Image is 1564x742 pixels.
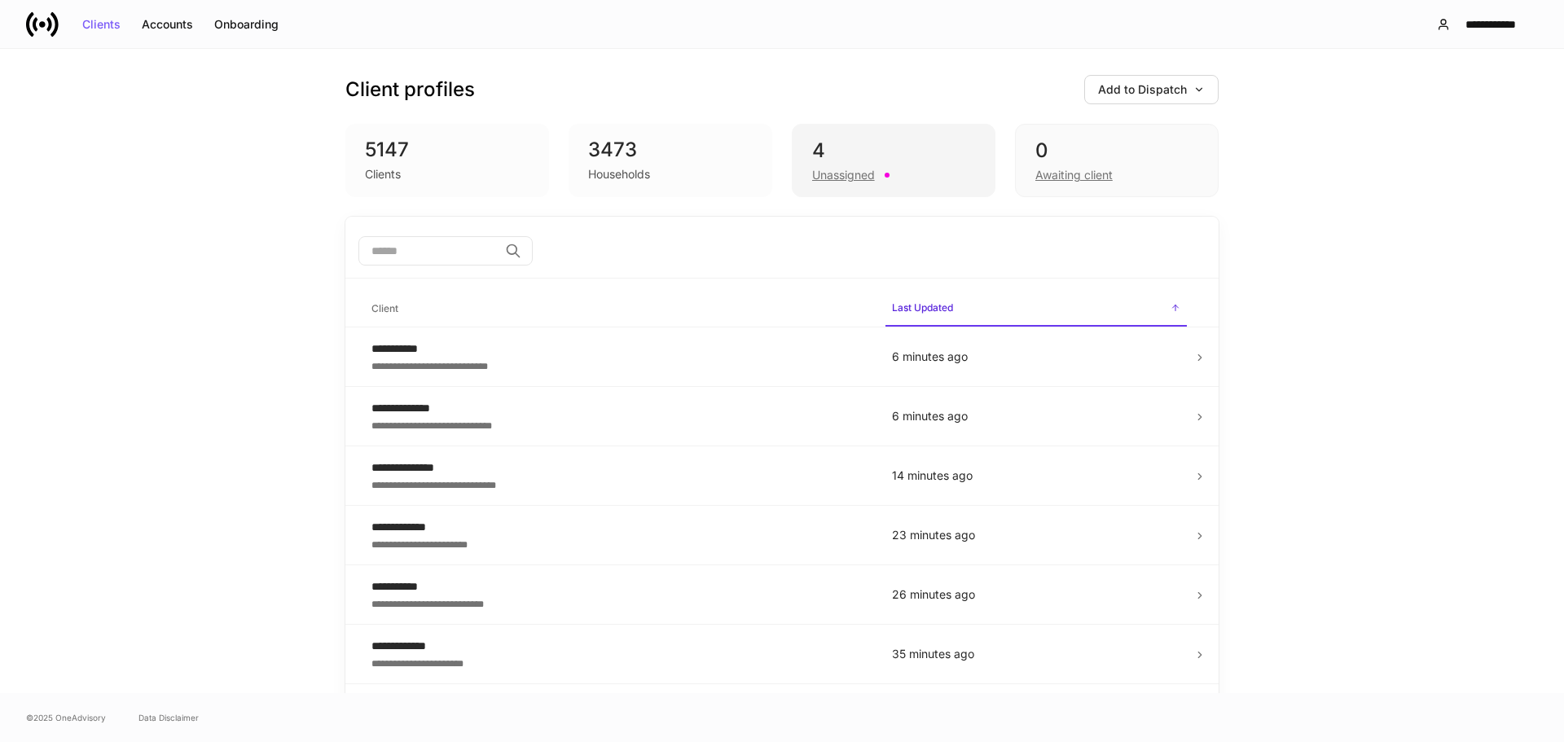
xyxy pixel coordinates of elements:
[1084,75,1219,104] button: Add to Dispatch
[588,137,753,163] div: 3473
[892,646,1180,662] p: 35 minutes ago
[892,408,1180,424] p: 6 minutes ago
[204,11,289,37] button: Onboarding
[365,166,401,182] div: Clients
[892,586,1180,603] p: 26 minutes ago
[365,292,872,326] span: Client
[812,167,875,183] div: Unassigned
[26,711,106,724] span: © 2025 OneAdvisory
[885,292,1187,327] span: Last Updated
[1098,84,1205,95] div: Add to Dispatch
[72,11,131,37] button: Clients
[214,19,279,30] div: Onboarding
[1015,124,1219,197] div: 0Awaiting client
[1035,167,1113,183] div: Awaiting client
[365,137,529,163] div: 5147
[142,19,193,30] div: Accounts
[892,349,1180,365] p: 6 minutes ago
[892,300,953,315] h6: Last Updated
[345,77,475,103] h3: Client profiles
[371,301,398,316] h6: Client
[138,711,199,724] a: Data Disclaimer
[131,11,204,37] button: Accounts
[82,19,121,30] div: Clients
[892,468,1180,484] p: 14 minutes ago
[792,124,995,197] div: 4Unassigned
[892,527,1180,543] p: 23 minutes ago
[588,166,650,182] div: Households
[812,138,975,164] div: 4
[1035,138,1198,164] div: 0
